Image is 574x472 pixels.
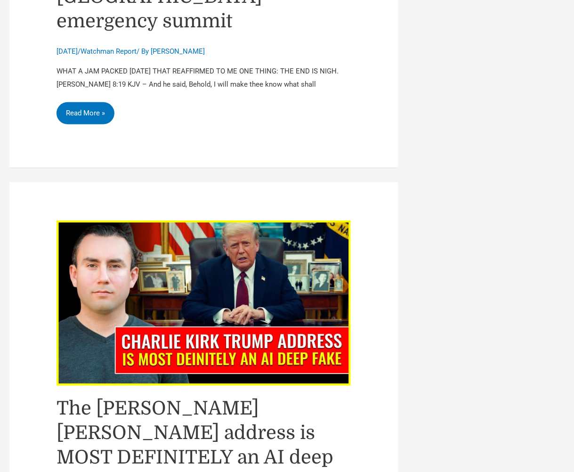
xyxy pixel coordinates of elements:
p: WHAT A JAM PACKED [DATE] THAT REAFFIRMED TO ME ONE THING: THE END IS NIGH. [PERSON_NAME] 8:19 KJV... [57,65,351,91]
a: Read More » [57,102,114,125]
div: / / By [57,47,351,57]
a: [PERSON_NAME] [151,47,205,56]
span: [DATE] [57,47,78,56]
a: Read: The Charlie Kirk Trump address is MOST DEFINITELY an AI deep fake! [57,298,351,307]
a: Watchman Report [81,47,137,56]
